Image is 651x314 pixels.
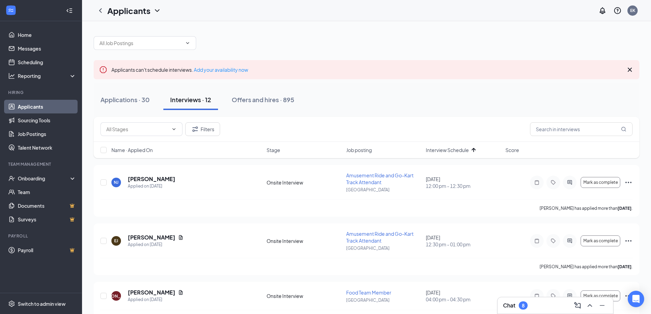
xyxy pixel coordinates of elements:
svg: Ellipses [624,237,633,245]
span: 04:00 pm - 04:30 pm [426,296,501,303]
svg: ChevronUp [586,301,594,310]
svg: ChevronDown [171,126,177,132]
a: Sourcing Tools [18,113,76,127]
svg: ArrowUp [470,146,478,154]
svg: Note [533,238,541,244]
div: Applications · 30 [100,95,150,104]
button: ChevronUp [584,300,595,311]
svg: Note [533,293,541,299]
span: Mark as complete [583,180,618,185]
svg: UserCheck [8,175,15,182]
button: Filter Filters [185,122,220,136]
svg: Error [99,66,107,74]
svg: Cross [626,66,634,74]
a: Team [18,185,76,199]
svg: Minimize [598,301,606,310]
span: Stage [267,147,280,153]
p: [GEOGRAPHIC_DATA] [346,297,422,303]
p: [GEOGRAPHIC_DATA] [346,187,422,193]
div: Payroll [8,233,75,239]
button: ComposeMessage [572,300,583,311]
svg: QuestionInfo [613,6,622,15]
svg: Document [178,290,184,295]
div: Applied on [DATE] [128,183,175,190]
div: NJ [114,179,119,185]
div: Offers and hires · 895 [232,95,294,104]
b: [DATE] [618,264,632,269]
svg: Settings [8,300,15,307]
a: SurveysCrown [18,213,76,226]
button: Mark as complete [581,235,620,246]
svg: ChevronLeft [96,6,105,15]
svg: MagnifyingGlass [621,126,626,132]
svg: Ellipses [624,178,633,187]
svg: ComposeMessage [573,301,582,310]
svg: Tag [549,293,557,299]
div: Onsite Interview [267,237,342,244]
a: DocumentsCrown [18,199,76,213]
span: Job posting [346,147,372,153]
h5: [PERSON_NAME] [128,289,175,296]
button: Minimize [597,300,608,311]
a: Talent Network [18,141,76,154]
span: Amusement Ride and Go-Kart Track Attendant [346,172,413,185]
span: Mark as complete [583,293,618,298]
a: Applicants [18,100,76,113]
svg: ChevronDown [185,40,190,46]
span: Score [505,147,519,153]
div: Onsite Interview [267,179,342,186]
span: 12:00 pm - 12:30 pm [426,182,501,189]
div: [PERSON_NAME] [99,293,134,299]
a: PayrollCrown [18,243,76,257]
svg: ActiveChat [566,180,574,185]
div: Team Management [8,161,75,167]
div: EK [630,8,635,13]
svg: Collapse [66,7,73,14]
div: Onboarding [18,175,70,182]
input: Search in interviews [530,122,633,136]
p: [PERSON_NAME] has applied more than . [540,205,633,211]
svg: Analysis [8,72,15,79]
span: Amusement Ride and Go-Kart Track Attendant [346,231,413,244]
b: [DATE] [618,206,632,211]
p: [PERSON_NAME] has applied more than . [540,264,633,270]
h1: Applicants [107,5,150,16]
svg: Tag [549,238,557,244]
span: Food Team Member [346,289,391,296]
div: Open Intercom Messenger [628,291,644,307]
input: All Job Postings [99,39,182,47]
h5: [PERSON_NAME] [128,234,175,241]
span: Name · Applied On [111,147,153,153]
h3: Chat [503,302,515,309]
div: Switch to admin view [18,300,66,307]
a: Add your availability now [194,67,248,73]
svg: Filter [191,125,199,133]
svg: Tag [549,180,557,185]
span: Interview Schedule [426,147,469,153]
a: Messages [18,42,76,55]
svg: Note [533,180,541,185]
div: [DATE] [426,234,501,248]
span: 12:30 pm - 01:00 pm [426,241,501,248]
h5: [PERSON_NAME] [128,175,175,183]
div: Reporting [18,72,77,79]
div: Interviews · 12 [170,95,211,104]
p: [GEOGRAPHIC_DATA] [346,245,422,251]
svg: ActiveChat [566,238,574,244]
div: EJ [114,238,118,244]
a: Home [18,28,76,42]
div: 8 [522,303,525,309]
svg: Document [178,235,184,240]
a: Job Postings [18,127,76,141]
button: Mark as complete [581,177,620,188]
button: Mark as complete [581,290,620,301]
span: Applicants can't schedule interviews. [111,67,248,73]
input: All Stages [106,125,168,133]
div: Applied on [DATE] [128,241,184,248]
svg: WorkstreamLogo [8,7,14,14]
a: Scheduling [18,55,76,69]
svg: Notifications [598,6,607,15]
svg: ActiveChat [566,293,574,299]
div: [DATE] [426,176,501,189]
